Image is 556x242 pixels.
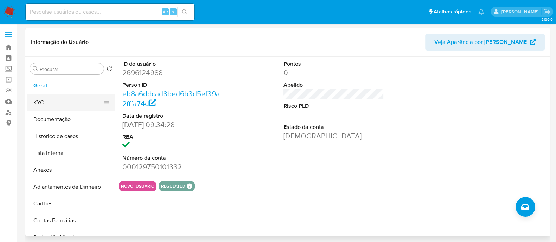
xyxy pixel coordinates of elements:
[478,9,484,15] a: Notificações
[122,133,223,141] dt: RBA
[177,7,192,17] button: search-icon
[122,120,223,130] dd: [DATE] 09:34:28
[283,131,384,141] dd: [DEMOGRAPHIC_DATA]
[27,178,115,195] button: Adiantamentos de Dinheiro
[122,154,223,162] dt: Número da conta
[283,60,384,68] dt: Pontos
[107,66,112,74] button: Retornar ao pedido padrão
[434,34,528,51] span: Veja Aparência por [PERSON_NAME]
[33,66,38,72] button: Procurar
[122,60,223,68] dt: ID do usuário
[27,162,115,178] button: Anexos
[27,94,109,111] button: KYC
[172,8,174,15] span: s
[283,81,384,89] dt: Apelido
[27,212,115,229] button: Contas Bancárias
[27,111,115,128] button: Documentação
[501,8,541,15] p: anna.almeida@mercadopago.com.br
[122,81,223,89] dt: Person ID
[27,145,115,162] button: Lista Interna
[425,34,545,51] button: Veja Aparência por [PERSON_NAME]
[40,66,101,72] input: Procurar
[283,102,384,110] dt: Risco PLD
[27,77,115,94] button: Geral
[26,7,194,17] input: Pesquise usuários ou casos...
[122,68,223,78] dd: 2696124988
[283,110,384,120] dd: -
[162,8,168,15] span: Alt
[27,128,115,145] button: Histórico de casos
[283,123,384,131] dt: Estado da conta
[27,195,115,212] button: Cartões
[122,162,223,172] dd: 000129750101332
[283,68,384,78] dd: 0
[31,39,89,46] h1: Informação do Usuário
[122,112,223,120] dt: Data de registro
[122,89,220,109] a: eb8a6ddcad8bed6b3d5ef39a2fffa74d
[543,8,551,15] a: Sair
[434,8,471,15] span: Atalhos rápidos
